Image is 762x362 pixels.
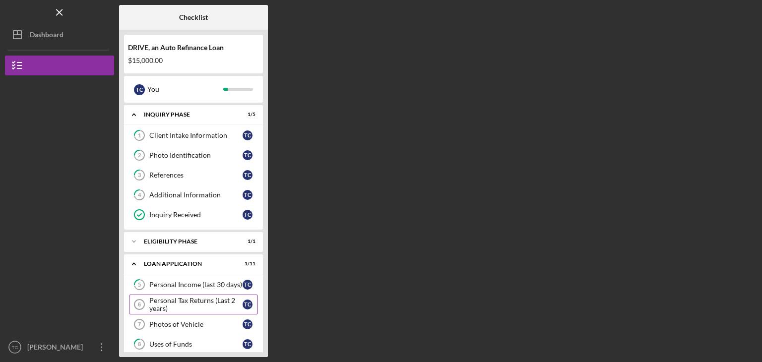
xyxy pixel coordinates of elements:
[5,337,114,357] button: TC[PERSON_NAME]
[129,275,258,295] a: 5Personal Income (last 30 days)TC
[243,319,253,329] div: T C
[138,341,141,348] tspan: 8
[138,172,141,179] tspan: 3
[243,170,253,180] div: T C
[149,320,243,328] div: Photos of Vehicle
[129,185,258,205] a: 4Additional InformationTC
[129,125,258,145] a: 1Client Intake InformationTC
[138,302,141,307] tspan: 6
[179,13,208,21] b: Checklist
[238,112,255,118] div: 1 / 5
[243,130,253,140] div: T C
[129,295,258,314] a: 6Personal Tax Returns (Last 2 years)TC
[149,151,243,159] div: Photo Identification
[129,314,258,334] a: 7Photos of VehicleTC
[134,84,145,95] div: T C
[149,297,243,312] div: Personal Tax Returns (Last 2 years)
[144,261,231,267] div: Loan Application
[30,25,63,47] div: Dashboard
[149,211,243,219] div: Inquiry Received
[128,44,259,52] div: DRIVE, an Auto Refinance Loan
[138,152,141,159] tspan: 2
[129,334,258,354] a: 8Uses of FundsTC
[147,81,223,98] div: You
[149,191,243,199] div: Additional Information
[238,261,255,267] div: 1 / 11
[129,205,258,225] a: Inquiry ReceivedTC
[149,131,243,139] div: Client Intake Information
[144,112,231,118] div: Inquiry Phase
[128,57,259,64] div: $15,000.00
[243,150,253,160] div: T C
[138,132,141,139] tspan: 1
[243,280,253,290] div: T C
[149,281,243,289] div: Personal Income (last 30 days)
[243,190,253,200] div: T C
[243,300,253,309] div: T C
[129,165,258,185] a: 3ReferencesTC
[144,239,231,244] div: Eligibility Phase
[149,171,243,179] div: References
[129,145,258,165] a: 2Photo IdentificationTC
[12,345,18,350] text: TC
[138,192,141,198] tspan: 4
[5,25,114,45] button: Dashboard
[243,210,253,220] div: T C
[149,340,243,348] div: Uses of Funds
[238,239,255,244] div: 1 / 1
[243,339,253,349] div: T C
[138,282,141,288] tspan: 5
[138,321,141,327] tspan: 7
[25,337,89,360] div: [PERSON_NAME]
